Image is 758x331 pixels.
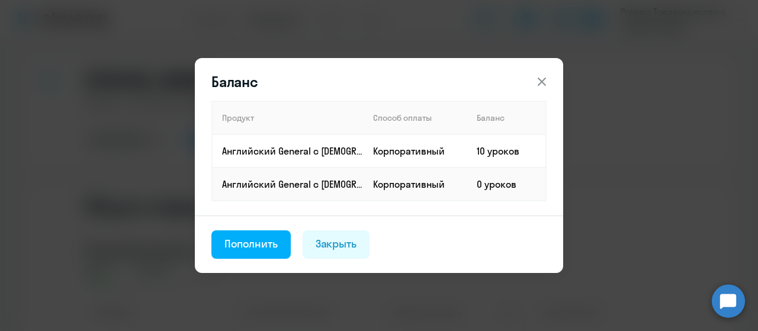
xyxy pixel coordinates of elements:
[222,144,363,158] p: Английский General с [DEMOGRAPHIC_DATA] преподавателем
[467,168,546,201] td: 0 уроков
[467,101,546,134] th: Баланс
[467,134,546,168] td: 10 уроков
[364,168,467,201] td: Корпоративный
[212,101,364,134] th: Продукт
[222,178,363,191] p: Английский General с [DEMOGRAPHIC_DATA] преподавателем
[195,72,563,91] header: Баланс
[211,230,291,259] button: Пополнить
[316,236,357,252] div: Закрыть
[224,236,278,252] div: Пополнить
[364,101,467,134] th: Способ оплаты
[364,134,467,168] td: Корпоративный
[303,230,370,259] button: Закрыть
